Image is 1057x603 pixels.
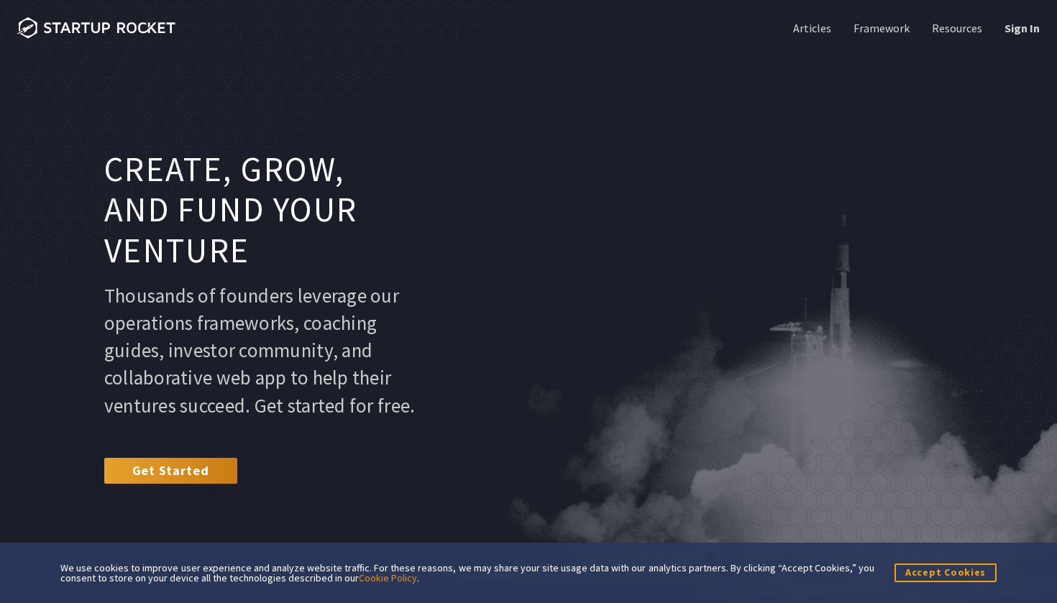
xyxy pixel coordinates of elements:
[790,20,831,36] a: Articles
[929,20,982,36] a: Resources
[104,282,418,418] p: Thousands of founders leverage our operations frameworks, coaching guides, investor community, an...
[104,149,418,272] h1: Create, grow, and fund your venture
[1002,20,1040,36] a: Sign In
[60,563,874,583] div: We use cookies to improve user experience and analyze website traffic. For these reasons, we may ...
[851,20,910,36] a: Framework
[104,458,237,484] a: Get Started
[894,563,997,581] button: Accept Cookies
[359,571,417,584] a: Cookie Policy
